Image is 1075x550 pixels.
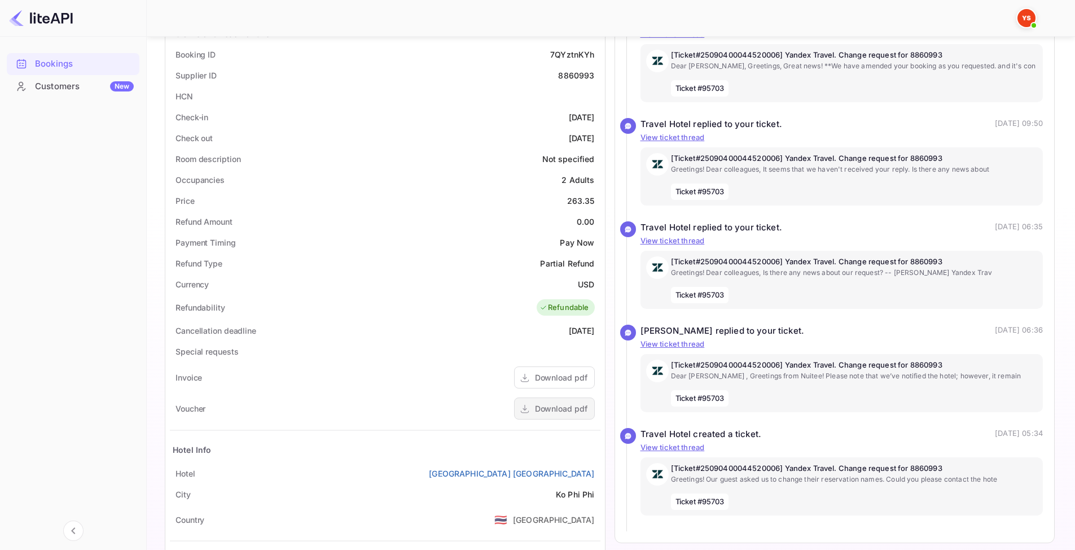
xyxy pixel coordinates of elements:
span: United States [494,509,507,530]
p: [Ticket#25090400044520006] Yandex Travel. Change request for 8860993 [671,463,1038,474]
div: Ko Phi Phi [556,488,595,500]
div: New [110,81,134,91]
a: Bookings [7,53,139,74]
div: Invoice [175,372,202,383]
div: 0.00 [577,216,595,228]
div: Bookings [7,53,139,75]
div: Check-in [175,111,208,123]
div: Hotel Info [173,444,212,456]
div: Currency [175,278,209,290]
div: 8860993 [558,69,594,81]
img: Yandex Support [1017,9,1035,27]
img: AwvSTEc2VUhQAAAAAElFTkSuQmCC [646,256,669,279]
img: AwvSTEc2VUhQAAAAAElFTkSuQmCC [646,50,669,72]
div: Refundable [539,302,589,313]
div: Room description [175,153,240,165]
p: View ticket thread [640,442,1043,453]
p: [Ticket#25090400044520006] Yandex Travel. Change request for 8860993 [671,50,1038,61]
div: Hotel [175,468,195,479]
img: AwvSTEc2VUhQAAAAAElFTkSuQmCC [646,153,669,176]
div: Download pdf [535,403,587,414]
p: Dear [PERSON_NAME], Greetings, Great news! **We have amended your booking as you requested. and i... [671,61,1038,71]
p: [DATE] 06:36 [995,325,1043,338]
div: Not specified [542,153,595,165]
div: Travel Hotel replied to your ticket. [640,118,782,131]
div: Refund Type [175,257,222,269]
div: Price [175,195,195,207]
div: Download pdf [535,372,587,383]
p: [Ticket#25090400044520006] Yandex Travel. Change request for 8860993 [671,153,1038,164]
img: LiteAPI logo [9,9,73,27]
div: Partial Refund [540,257,594,269]
div: Voucher [175,403,205,414]
p: [DATE] 06:35 [995,221,1043,234]
p: Dear [PERSON_NAME] , Greetings from Nuitee! Please note that we’ve notified the hotel; however, i... [671,371,1038,381]
div: City [175,488,191,500]
p: View ticket thread [640,132,1043,143]
span: Ticket #95703 [671,80,729,97]
div: [GEOGRAPHIC_DATA] [513,514,595,526]
div: 2 Adults [561,174,594,186]
div: CustomersNew [7,76,139,98]
span: Ticket #95703 [671,184,729,200]
div: [DATE] [569,325,595,337]
div: Check out [175,132,213,144]
div: Travel Hotel replied to your ticket. [640,221,782,234]
p: [Ticket#25090400044520006] Yandex Travel. Change request for 8860993 [671,256,1038,268]
div: Supplier ID [175,69,217,81]
div: Travel Hotel created a ticket. [640,428,762,441]
div: USD [578,278,594,290]
div: HCN [175,90,193,102]
img: AwvSTEc2VUhQAAAAAElFTkSuQmCC [646,463,669,486]
div: [PERSON_NAME] replied to your ticket. [640,325,805,338]
div: Country [175,514,204,526]
div: Occupancies [175,174,225,186]
div: [DATE] [569,111,595,123]
p: [Ticket#25090400044520006] Yandex Travel. Change request for 8860993 [671,360,1038,371]
div: Cancellation deadline [175,325,256,337]
div: Customers [35,80,134,93]
span: Ticket #95703 [671,287,729,304]
p: Greetings! Dear colleagues, It seems that we haven't received your reply. Is there any news about [671,164,1038,174]
div: Bookings [35,58,134,71]
a: [GEOGRAPHIC_DATA] [GEOGRAPHIC_DATA] [429,468,594,479]
p: View ticket thread [640,339,1043,350]
button: Collapse navigation [63,521,84,541]
p: [DATE] 05:34 [995,428,1043,441]
div: Pay Now [560,237,594,248]
p: View ticket thread [640,235,1043,247]
div: Special requests [175,346,238,357]
div: [DATE] [569,132,595,144]
div: 263.35 [567,195,595,207]
div: Booking ID [175,49,216,60]
p: Greetings! Our guest asked us to change their reservation names. Could you please contact the hote [671,474,1038,484]
p: Greetings! Dear colleagues, Is there any news about our request? -- [PERSON_NAME] Yandex Trav [671,268,1038,278]
span: Ticket #95703 [671,494,729,510]
div: Refund Amount [175,216,232,228]
div: 7QYztnKYh [550,49,594,60]
div: Refundability [175,302,225,313]
span: Ticket #95703 [671,390,729,407]
img: AwvSTEc2VUhQAAAAAElFTkSuQmCC [646,360,669,382]
div: Payment Timing [175,237,236,248]
p: [DATE] 09:50 [995,118,1043,131]
a: CustomersNew [7,76,139,97]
